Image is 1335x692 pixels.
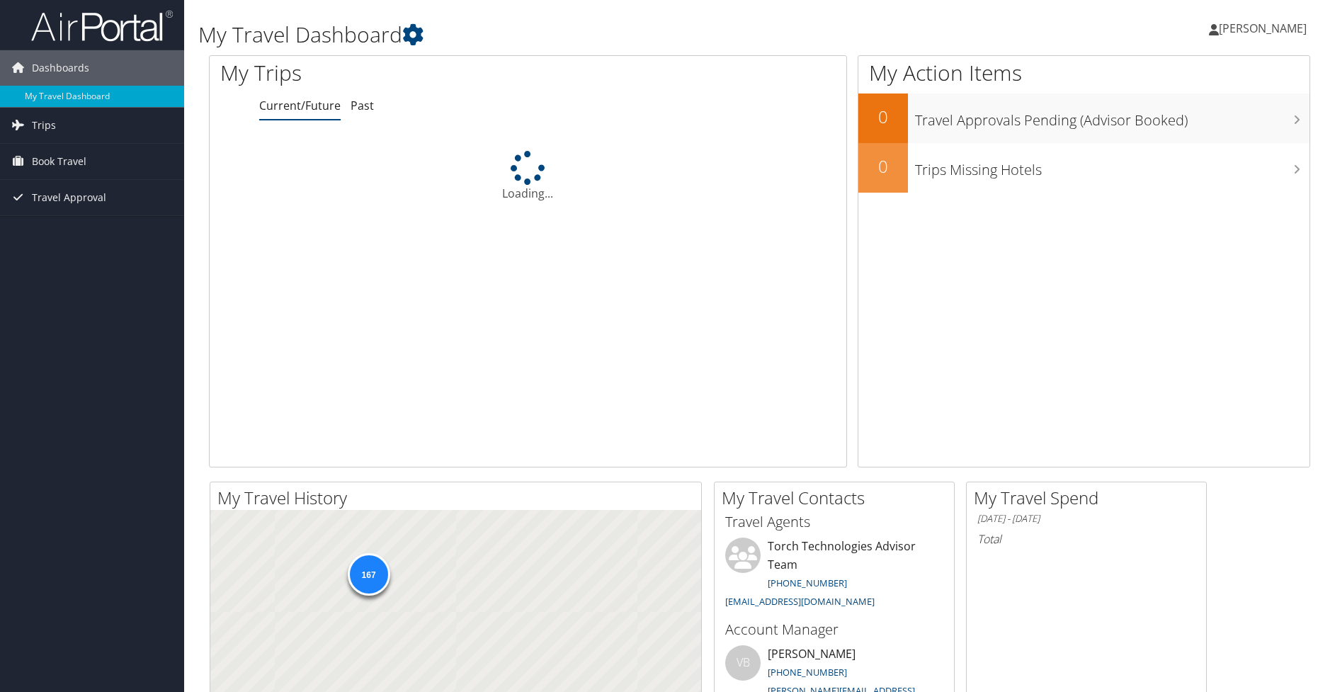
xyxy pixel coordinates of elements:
[32,50,89,86] span: Dashboards
[915,103,1310,130] h3: Travel Approvals Pending (Advisor Booked)
[858,105,908,129] h2: 0
[1209,7,1321,50] a: [PERSON_NAME]
[32,180,106,215] span: Travel Approval
[725,595,875,608] a: [EMAIL_ADDRESS][DOMAIN_NAME]
[858,154,908,178] h2: 0
[1219,21,1307,36] span: [PERSON_NAME]
[858,58,1310,88] h1: My Action Items
[217,486,701,510] h2: My Travel History
[858,143,1310,193] a: 0Trips Missing Hotels
[974,486,1206,510] h2: My Travel Spend
[768,577,847,589] a: [PHONE_NUMBER]
[347,553,390,596] div: 167
[977,531,1195,547] h6: Total
[725,512,943,532] h3: Travel Agents
[32,108,56,143] span: Trips
[210,151,846,202] div: Loading...
[725,620,943,640] h3: Account Manager
[858,93,1310,143] a: 0Travel Approvals Pending (Advisor Booked)
[718,538,950,613] li: Torch Technologies Advisor Team
[725,645,761,681] div: VB
[31,9,173,42] img: airportal-logo.png
[351,98,374,113] a: Past
[768,666,847,679] a: [PHONE_NUMBER]
[259,98,341,113] a: Current/Future
[32,144,86,179] span: Book Travel
[220,58,570,88] h1: My Trips
[977,512,1195,526] h6: [DATE] - [DATE]
[198,20,947,50] h1: My Travel Dashboard
[722,486,954,510] h2: My Travel Contacts
[915,153,1310,180] h3: Trips Missing Hotels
